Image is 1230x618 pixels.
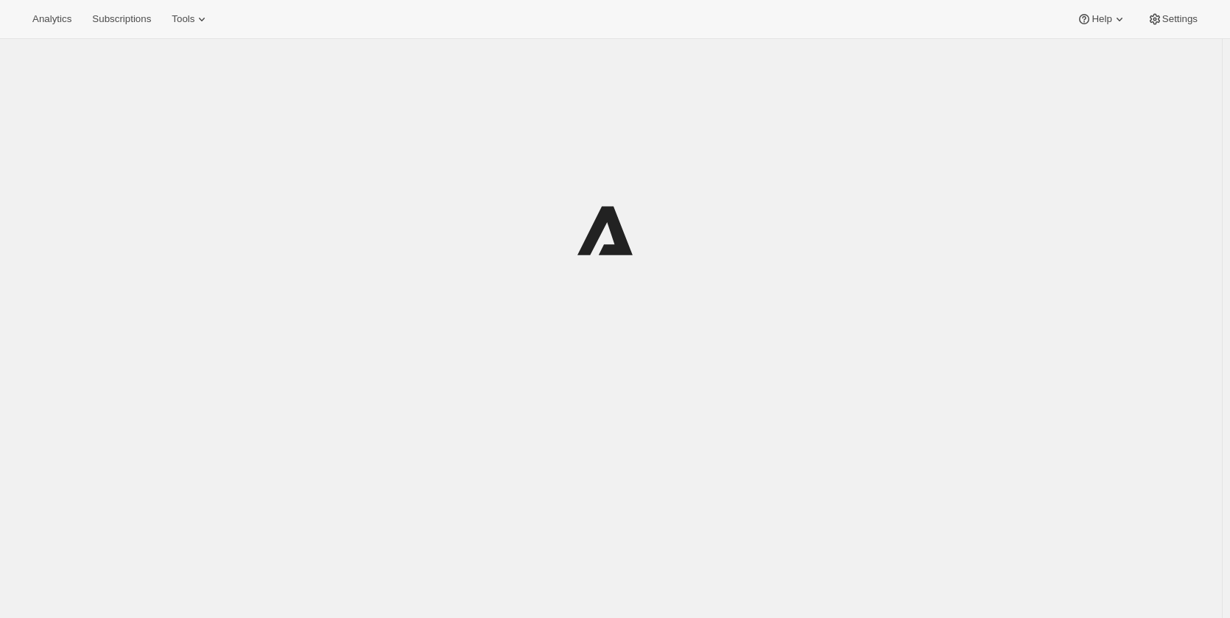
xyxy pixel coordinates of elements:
button: Subscriptions [83,9,160,29]
button: Tools [163,9,218,29]
span: Subscriptions [92,13,151,25]
span: Settings [1162,13,1198,25]
span: Analytics [32,13,71,25]
button: Help [1068,9,1135,29]
button: Analytics [24,9,80,29]
button: Settings [1139,9,1206,29]
span: Help [1092,13,1111,25]
span: Tools [172,13,194,25]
